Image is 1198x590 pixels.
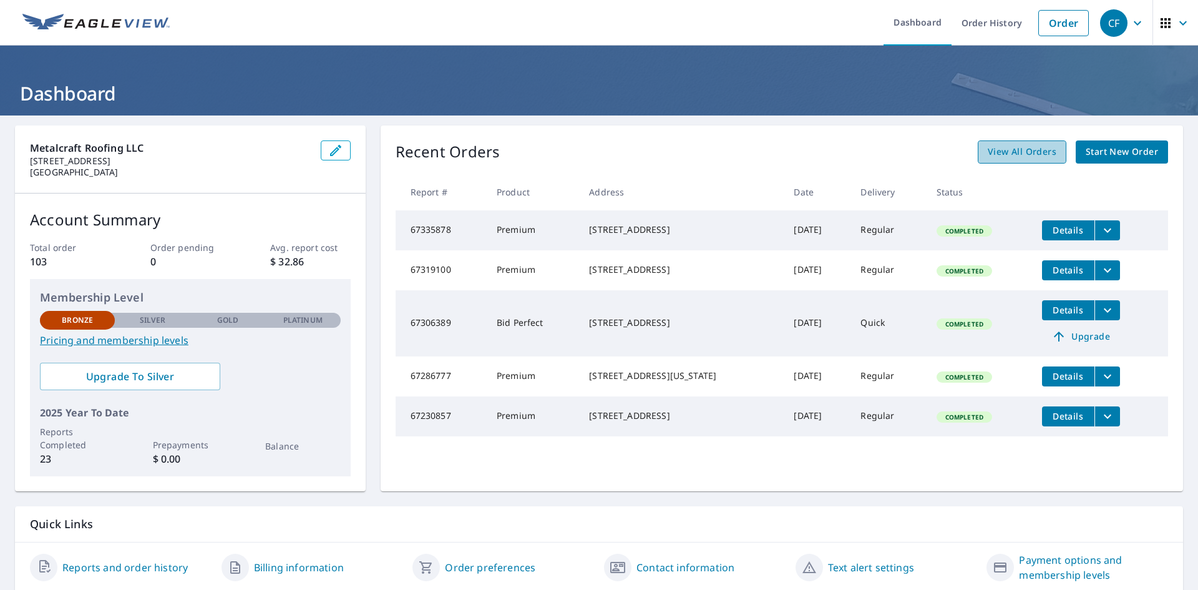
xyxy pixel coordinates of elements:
[30,254,110,269] p: 103
[40,289,341,306] p: Membership Level
[1042,366,1094,386] button: detailsBtn-67286777
[487,250,579,290] td: Premium
[50,370,210,383] span: Upgrade To Silver
[30,167,311,178] p: [GEOGRAPHIC_DATA]
[589,410,774,422] div: [STREET_ADDRESS]
[850,210,926,250] td: Regular
[30,516,1168,532] p: Quick Links
[1038,10,1089,36] a: Order
[40,405,341,420] p: 2025 Year To Date
[589,263,774,276] div: [STREET_ADDRESS]
[140,315,166,326] p: Silver
[30,209,351,231] p: Account Summary
[938,320,991,328] span: Completed
[1042,260,1094,280] button: detailsBtn-67319100
[1042,327,1120,347] a: Upgrade
[396,396,487,436] td: 67230857
[1049,410,1087,422] span: Details
[396,140,500,164] p: Recent Orders
[850,290,926,356] td: Quick
[784,210,850,250] td: [DATE]
[938,413,991,421] span: Completed
[265,440,340,453] p: Balance
[1049,304,1087,316] span: Details
[487,210,579,250] td: Premium
[1076,140,1168,164] a: Start New Order
[1049,264,1087,276] span: Details
[1094,300,1120,320] button: filesDropdownBtn-67306389
[784,356,850,396] td: [DATE]
[1094,220,1120,240] button: filesDropdownBtn-67335878
[254,560,344,575] a: Billing information
[1042,406,1094,426] button: detailsBtn-67230857
[589,370,774,382] div: [STREET_ADDRESS][US_STATE]
[850,250,926,290] td: Regular
[1049,329,1113,344] span: Upgrade
[30,140,311,155] p: Metalcraft Roofing LLC
[589,224,774,236] div: [STREET_ADDRESS]
[1094,260,1120,280] button: filesDropdownBtn-67319100
[40,425,115,451] p: Reports Completed
[396,356,487,396] td: 67286777
[850,396,926,436] td: Regular
[40,333,341,348] a: Pricing and membership levels
[445,560,535,575] a: Order preferences
[579,174,784,210] th: Address
[487,356,579,396] td: Premium
[217,315,238,326] p: Gold
[636,560,734,575] a: Contact information
[784,396,850,436] td: [DATE]
[1100,9,1127,37] div: CF
[589,317,774,329] div: [STREET_ADDRESS]
[784,250,850,290] td: [DATE]
[283,315,323,326] p: Platinum
[784,174,850,210] th: Date
[396,290,487,356] td: 67306389
[1019,553,1168,583] a: Payment options and membership levels
[153,438,228,451] p: Prepayments
[850,174,926,210] th: Delivery
[40,363,220,390] a: Upgrade To Silver
[1042,300,1094,320] button: detailsBtn-67306389
[1049,224,1087,236] span: Details
[828,560,914,575] a: Text alert settings
[487,290,579,356] td: Bid Perfect
[1086,144,1158,160] span: Start New Order
[938,267,991,275] span: Completed
[938,373,991,381] span: Completed
[850,356,926,396] td: Regular
[1094,366,1120,386] button: filesDropdownBtn-67286777
[938,227,991,235] span: Completed
[487,396,579,436] td: Premium
[62,560,188,575] a: Reports and order history
[978,140,1066,164] a: View All Orders
[40,451,115,466] p: 23
[1049,370,1087,382] span: Details
[784,290,850,356] td: [DATE]
[30,241,110,254] p: Total order
[62,315,93,326] p: Bronze
[1094,406,1120,426] button: filesDropdownBtn-67230857
[270,241,350,254] p: Avg. report cost
[270,254,350,269] p: $ 32.86
[150,241,230,254] p: Order pending
[988,144,1056,160] span: View All Orders
[22,14,170,32] img: EV Logo
[487,174,579,210] th: Product
[153,451,228,466] p: $ 0.00
[396,250,487,290] td: 67319100
[15,81,1183,106] h1: Dashboard
[30,155,311,167] p: [STREET_ADDRESS]
[927,174,1032,210] th: Status
[150,254,230,269] p: 0
[396,210,487,250] td: 67335878
[1042,220,1094,240] button: detailsBtn-67335878
[396,174,487,210] th: Report #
